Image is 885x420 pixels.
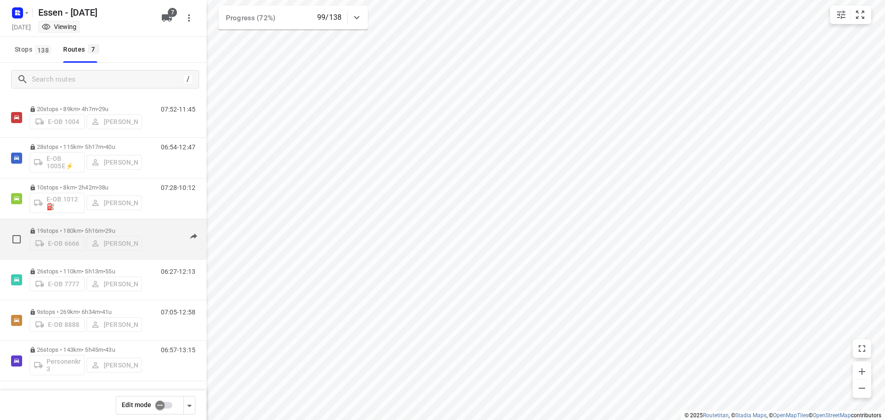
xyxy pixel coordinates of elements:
[813,412,851,419] a: OpenStreetMap
[29,268,142,275] p: 26 stops • 110km • 5h13m
[161,143,195,151] p: 06:54-12:47
[29,106,142,112] p: 20 stops • 89km • 4h7m
[41,22,77,31] div: You are currently in view mode. To make any changes, go to edit project.
[105,346,115,353] span: 43u
[105,227,115,234] span: 29u
[35,45,51,54] span: 138
[161,106,195,113] p: 07:52-11:45
[735,412,767,419] a: Stadia Maps
[105,268,115,275] span: 55u
[99,106,108,112] span: 29u
[105,143,115,150] span: 40u
[161,184,195,191] p: 07:28-10:12
[29,308,142,315] p: 9 stops • 269km • 6h34m
[102,308,112,315] span: 41u
[773,412,808,419] a: OpenMapTiles
[703,412,729,419] a: Routetitan
[161,346,195,354] p: 06:57-13:15
[184,227,203,246] button: Send to driver
[97,184,99,191] span: •
[226,14,275,22] span: Progress (72%)
[29,346,142,353] p: 26 stops • 143km • 5h45m
[830,6,871,24] div: small contained button group
[29,227,142,234] p: 19 stops • 180km • 5h16m
[168,8,177,17] span: 7
[103,227,105,234] span: •
[158,9,176,27] button: 7
[184,399,195,411] div: Driver app settings
[29,143,142,150] p: 28 stops • 115km • 5h17m
[103,346,105,353] span: •
[218,6,368,30] div: Progress (72%)99/138
[99,184,108,191] span: 38u
[161,268,195,275] p: 06:27-12:13
[317,12,342,23] p: 99/138
[832,6,850,24] button: Map settings
[7,230,26,248] span: Select
[161,308,195,316] p: 07:05-12:58
[100,308,102,315] span: •
[15,44,54,55] span: Stops
[29,184,142,191] p: 10 stops • 8km • 2h42m
[851,6,869,24] button: Fit zoom
[32,72,183,87] input: Search routes
[63,44,101,55] div: Routes
[684,412,881,419] li: © 2025 , © , © © contributors
[88,44,99,53] span: 7
[122,401,151,408] span: Edit mode
[103,143,105,150] span: •
[103,268,105,275] span: •
[183,74,193,84] div: /
[97,106,99,112] span: •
